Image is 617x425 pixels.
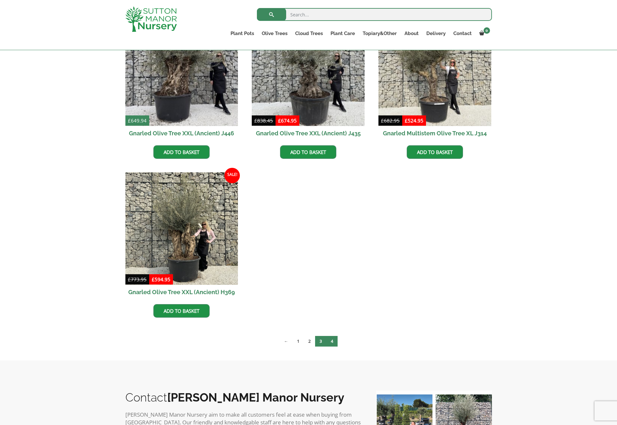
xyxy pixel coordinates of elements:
bdi: 594.95 [152,276,170,283]
a: Delivery [422,29,449,38]
a: Add to basket: “Gnarled Olive Tree XXL (Ancient) J446” [153,145,210,159]
span: Page 4 [326,336,338,347]
bdi: 524.95 [405,117,423,124]
h2: Gnarled Olive Tree XXL (Ancient) H369 [125,285,238,299]
img: Gnarled Olive Tree XXL (Ancient) H369 [125,172,238,285]
img: Gnarled Multistem Olive Tree XL J314 [378,13,491,126]
span: £ [128,117,131,124]
nav: Product Pagination [125,336,492,349]
a: Sale! Gnarled Olive Tree XXL (Ancient) J435 [252,13,365,140]
a: Sale! Gnarled Multistem Olive Tree XL J314 [378,13,491,140]
h2: Gnarled Multistem Olive Tree XL J314 [378,126,491,140]
a: Page 3 [315,336,326,347]
img: logo [125,6,177,32]
a: Plant Care [327,29,359,38]
bdi: 773.95 [128,276,147,283]
a: Sale! Gnarled Olive Tree XXL (Ancient) H369 [125,172,238,300]
a: Contact [449,29,476,38]
span: £ [278,117,281,124]
span: Sale! [224,168,240,183]
bdi: 649.94 [128,117,147,124]
a: Add to basket: “Gnarled Olive Tree XXL (Ancient) H369” [153,304,210,318]
img: Gnarled Olive Tree XXL (Ancient) J435 [252,13,365,126]
span: £ [128,276,131,283]
bdi: 674.95 [278,117,297,124]
bdi: 682.95 [381,117,400,124]
a: Add to basket: “Gnarled Olive Tree XXL (Ancient) J435” [280,145,336,159]
a: Olive Trees [258,29,291,38]
h2: Gnarled Olive Tree XXL (Ancient) J435 [252,126,365,140]
a: ← [279,336,293,347]
h2: Gnarled Olive Tree XXL (Ancient) J446 [125,126,238,140]
span: 0 [484,27,490,34]
a: Page 1 [293,336,304,347]
a: £649.94 Gnarled Olive Tree XXL (Ancient) J446 [125,13,238,140]
a: Topiary&Other [359,29,401,38]
span: £ [254,117,257,124]
a: Page 2 [304,336,315,347]
a: 0 [476,29,492,38]
a: About [401,29,422,38]
span: £ [152,276,155,283]
a: Add to basket: “Gnarled Multistem Olive Tree XL J314” [407,145,463,159]
h2: Contact [125,391,363,404]
img: Gnarled Olive Tree XXL (Ancient) J446 [125,13,238,126]
a: Plant Pots [227,29,258,38]
bdi: 838.45 [254,117,273,124]
b: [PERSON_NAME] Manor Nursery [167,391,344,404]
input: Search... [257,8,492,21]
span: £ [381,117,384,124]
span: £ [405,117,408,124]
a: Cloud Trees [291,29,327,38]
